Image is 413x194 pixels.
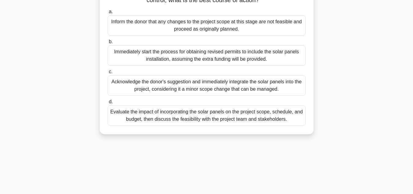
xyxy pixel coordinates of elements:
div: Inform the donor that any changes to the project scope at this stage are not feasible and proceed... [108,15,306,36]
span: d. [109,99,113,104]
span: c. [109,69,112,74]
div: Acknowledge the donor's suggestion and immediately integrate the solar panels into the project, c... [108,75,306,96]
span: a. [109,9,113,14]
div: Evaluate the impact of incorporating the solar panels on the project scope, schedule, and budget,... [108,105,306,126]
span: b. [109,39,113,44]
div: Immediately start the process for obtaining revised permits to include the solar panels installat... [108,45,306,66]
